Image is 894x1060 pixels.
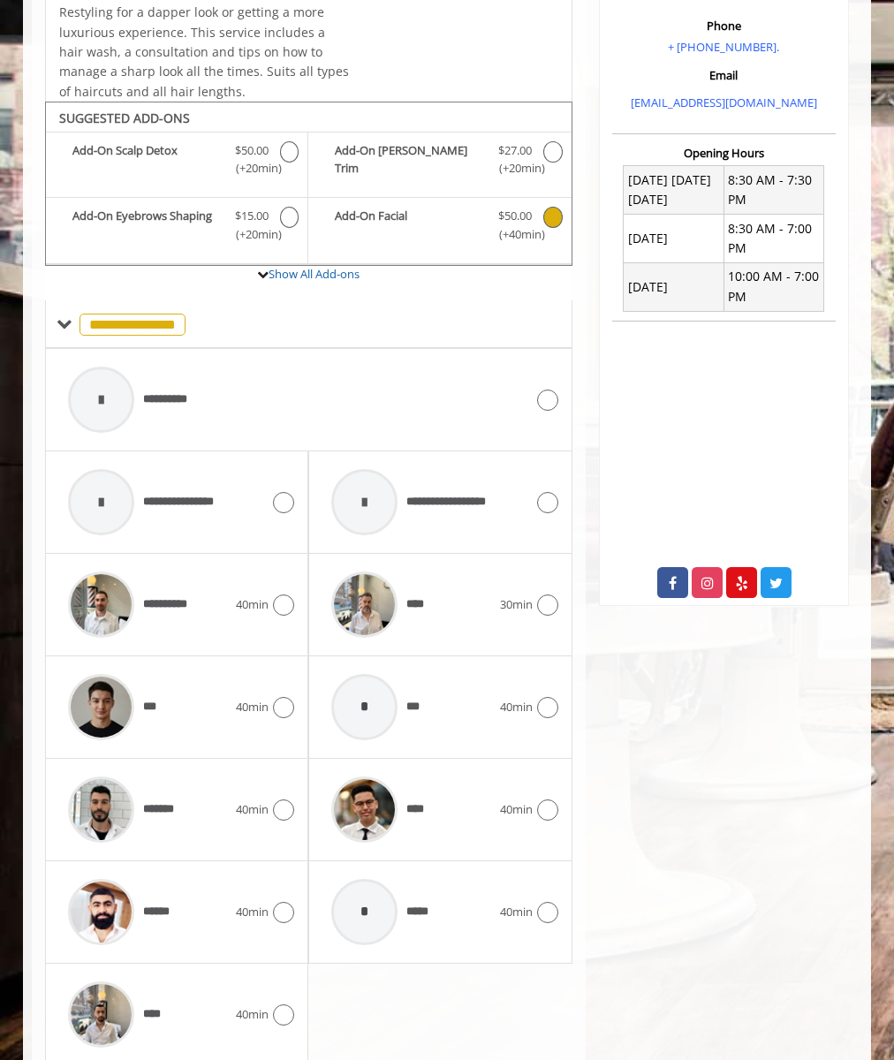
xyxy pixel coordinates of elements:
[496,159,534,178] span: (+20min )
[55,207,299,248] label: Add-On Eyebrows Shaping
[500,698,533,716] span: 40min
[724,262,823,311] td: 10:00 AM - 7:00 PM
[631,95,817,110] a: [EMAIL_ADDRESS][DOMAIN_NAME]
[335,141,487,178] b: Add-On [PERSON_NAME] Trim
[45,102,572,266] div: The Made Man Master Haircut Add-onS
[617,19,831,32] h3: Phone
[59,110,190,126] b: SUGGESTED ADD-ONS
[236,698,269,716] span: 40min
[236,800,269,819] span: 40min
[498,141,532,160] span: $27.00
[236,903,269,921] span: 40min
[624,166,724,215] td: [DATE] [DATE] [DATE]
[617,69,831,81] h3: Email
[624,215,724,263] td: [DATE]
[317,141,562,183] label: Add-On Beard Trim
[724,166,823,215] td: 8:30 AM - 7:30 PM
[500,903,533,921] span: 40min
[500,800,533,819] span: 40min
[236,595,269,614] span: 40min
[269,266,360,282] a: Show All Add-ons
[496,225,534,244] span: (+40min )
[55,141,299,183] label: Add-On Scalp Detox
[498,207,532,225] span: $50.00
[232,225,271,244] span: (+20min )
[235,141,269,160] span: $50.00
[335,207,487,244] b: Add-On Facial
[624,262,724,311] td: [DATE]
[724,215,823,263] td: 8:30 AM - 7:00 PM
[500,595,533,614] span: 30min
[72,141,223,178] b: Add-On Scalp Detox
[612,147,836,159] h3: Opening Hours
[317,207,562,248] label: Add-On Facial
[232,159,271,178] span: (+20min )
[235,207,269,225] span: $15.00
[59,4,349,100] span: Restyling for a dapper look or getting a more luxurious experience. This service includes a hair ...
[236,1005,269,1024] span: 40min
[668,39,779,55] a: + [PHONE_NUMBER].
[72,207,223,244] b: Add-On Eyebrows Shaping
